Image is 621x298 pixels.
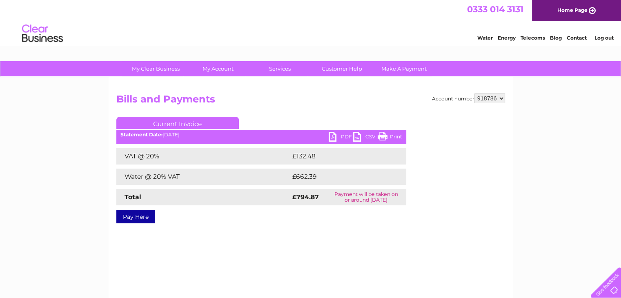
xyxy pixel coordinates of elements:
td: £132.48 [290,148,391,165]
h2: Bills and Payments [116,93,505,109]
td: Water @ 20% VAT [116,169,290,185]
div: [DATE] [116,132,406,138]
a: Services [246,61,314,76]
td: VAT @ 20% [116,148,290,165]
strong: Total [125,193,141,201]
td: Payment will be taken on or around [DATE] [326,189,406,205]
a: My Account [184,61,252,76]
strong: £794.87 [292,193,319,201]
a: My Clear Business [122,61,189,76]
div: Account number [432,93,505,103]
img: logo.png [22,21,63,46]
a: Telecoms [521,35,545,41]
a: PDF [329,132,353,144]
a: Log out [594,35,613,41]
a: Contact [567,35,587,41]
a: 0333 014 3131 [467,4,523,14]
div: Clear Business is a trading name of Verastar Limited (registered in [GEOGRAPHIC_DATA] No. 3667643... [118,4,504,40]
a: Make A Payment [370,61,438,76]
a: CSV [353,132,378,144]
td: £662.39 [290,169,392,185]
a: Customer Help [308,61,376,76]
a: Blog [550,35,562,41]
b: Statement Date: [120,131,162,138]
a: Pay Here [116,210,155,223]
a: Current Invoice [116,117,239,129]
a: Water [477,35,493,41]
a: Print [378,132,402,144]
a: Energy [498,35,516,41]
